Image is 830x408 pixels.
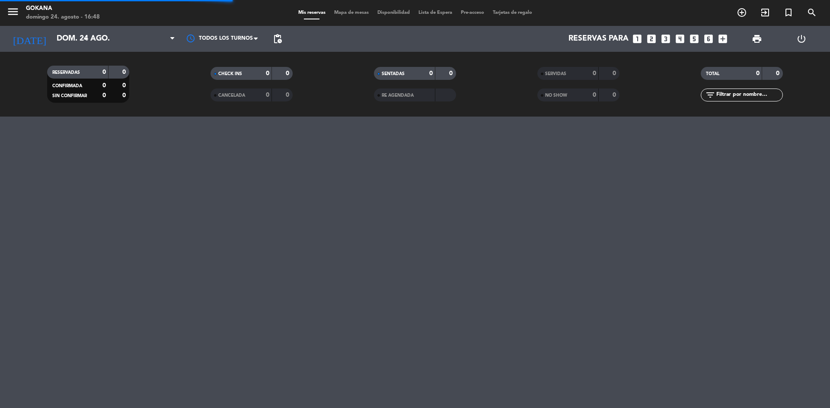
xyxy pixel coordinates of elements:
[779,26,824,52] div: LOG OUT
[632,33,643,44] i: looks_one
[545,93,567,98] span: NO SHOW
[52,84,82,88] span: CONFIRMADA
[122,82,128,89] strong: 0
[429,70,433,76] strong: 0
[102,92,106,98] strong: 0
[272,34,283,44] span: pending_actions
[266,70,269,76] strong: 0
[776,70,781,76] strong: 0
[674,33,686,44] i: looks_4
[568,35,629,43] span: Reservas para
[373,10,414,15] span: Disponibilidad
[689,33,700,44] i: looks_5
[414,10,456,15] span: Lista de Espera
[660,33,671,44] i: looks_3
[705,90,715,100] i: filter_list
[703,33,714,44] i: looks_6
[122,69,128,75] strong: 0
[760,7,770,18] i: exit_to_app
[382,72,405,76] span: SENTADAS
[717,33,728,44] i: add_box
[613,70,618,76] strong: 0
[122,92,128,98] strong: 0
[218,93,245,98] span: CANCELADA
[737,7,747,18] i: add_circle_outline
[330,10,373,15] span: Mapa de mesas
[382,93,414,98] span: RE AGENDADA
[752,34,762,44] span: print
[488,10,536,15] span: Tarjetas de regalo
[807,7,817,18] i: search
[593,92,596,98] strong: 0
[286,70,291,76] strong: 0
[613,92,618,98] strong: 0
[26,4,100,13] div: GOKANA
[6,29,52,48] i: [DATE]
[783,7,794,18] i: turned_in_not
[218,72,242,76] span: CHECK INS
[646,33,657,44] i: looks_two
[796,34,807,44] i: power_settings_new
[6,5,19,21] button: menu
[294,10,330,15] span: Mis reservas
[706,72,719,76] span: TOTAL
[26,13,100,22] div: domingo 24. agosto - 16:48
[6,5,19,18] i: menu
[52,94,87,98] span: SIN CONFIRMAR
[102,82,106,89] strong: 0
[756,70,760,76] strong: 0
[715,90,782,100] input: Filtrar por nombre...
[266,92,269,98] strong: 0
[52,70,80,75] span: RESERVADAS
[80,34,91,44] i: arrow_drop_down
[286,92,291,98] strong: 0
[102,69,106,75] strong: 0
[449,70,454,76] strong: 0
[593,70,596,76] strong: 0
[545,72,566,76] span: SERVIDAS
[456,10,488,15] span: Pre-acceso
